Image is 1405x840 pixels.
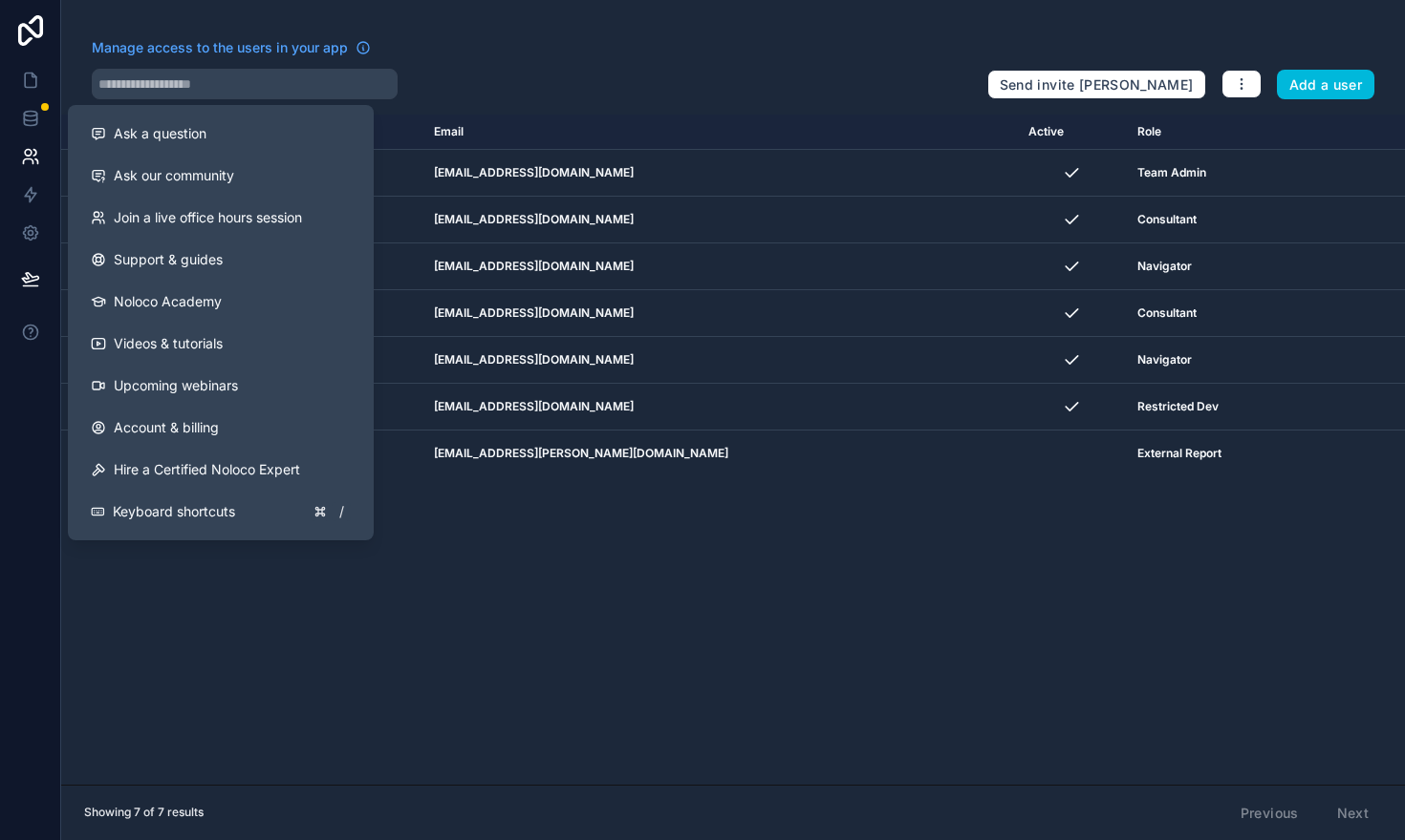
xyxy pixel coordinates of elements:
[422,243,1017,290] td: [EMAIL_ADDRESS][DOMAIN_NAME]
[76,449,366,491] button: Hire a Certified Noloco Expert
[1137,305,1197,321] span: Consultant
[422,150,1017,197] td: [EMAIL_ADDRESS][DOMAIN_NAME]
[1137,259,1192,274] span: Navigator
[1277,70,1375,100] button: Add a user
[114,334,223,353] span: Videos & tutorials
[76,323,366,365] a: Videos & tutorials
[114,250,223,269] span: Support & guides
[76,407,366,449] a: Account & billing
[114,292,222,311] span: Noloco Academy
[1137,446,1221,461] span: External Report
[61,115,1405,785] div: scrollable content
[114,418,219,437] span: Account & billing
[1137,165,1206,180] span: Team Admin
[422,337,1017,384] td: [EMAIL_ADDRESS][DOMAIN_NAME]
[61,115,422,150] th: Name
[422,290,1017,337] td: [EMAIL_ADDRESS][DOMAIN_NAME]
[76,197,366,239] a: Join a live office hours session
[113,502,235,521] span: Keyboard shortcuts
[422,197,1017,243] td: [EMAIL_ADDRESS][DOMAIN_NAME]
[422,384,1017,430] td: [EMAIL_ADDRESS][DOMAIN_NAME]
[334,504,349,519] span: /
[422,115,1017,150] th: Email
[422,430,1017,477] td: [EMAIL_ADDRESS][PERSON_NAME][DOMAIN_NAME]
[76,365,366,407] a: Upcoming webinars
[76,281,366,323] a: Noloco Academy
[92,38,371,57] a: Manage access to the users in your app
[92,38,348,57] span: Manage access to the users in your app
[76,155,366,197] a: Ask our community
[114,376,238,395] span: Upcoming webinars
[114,124,206,143] span: Ask a question
[1137,399,1219,414] span: Restricted Dev
[114,166,234,185] span: Ask our community
[114,460,300,479] span: Hire a Certified Noloco Expert
[1137,352,1192,367] span: Navigator
[76,491,366,533] button: Keyboard shortcuts/
[1017,115,1126,150] th: Active
[114,208,302,227] span: Join a live office hours session
[1126,115,1327,150] th: Role
[76,239,366,281] a: Support & guides
[76,113,366,155] button: Ask a question
[84,805,204,820] span: Showing 7 of 7 results
[987,70,1206,100] button: Send invite [PERSON_NAME]
[1137,212,1197,227] span: Consultant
